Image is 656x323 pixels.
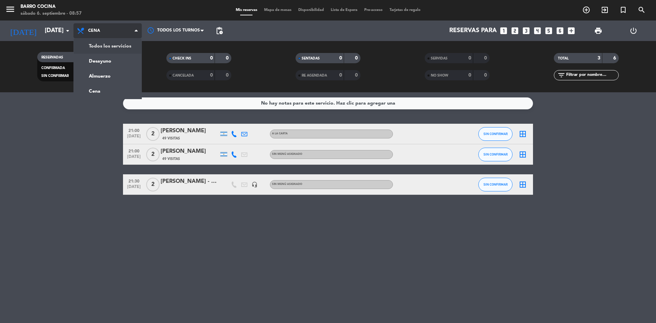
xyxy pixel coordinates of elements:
[619,6,627,14] i: turned_in_not
[616,21,651,41] div: LOG OUT
[510,26,519,35] i: looks_two
[638,6,646,14] i: search
[544,26,553,35] i: looks_5
[161,126,219,135] div: [PERSON_NAME]
[484,56,488,60] strong: 0
[226,73,230,78] strong: 0
[210,73,213,78] strong: 0
[431,74,448,77] span: NO SHOW
[499,26,508,35] i: looks_one
[565,71,618,79] input: Filtrar por nombre...
[629,27,638,35] i: power_settings_new
[74,39,141,54] a: Todos los servicios
[272,132,288,135] span: A LA CARTA
[261,8,295,12] span: Mapa de mesas
[125,147,142,154] span: 21:00
[88,28,100,33] span: Cena
[386,8,424,12] span: Tarjetas de regalo
[483,152,508,156] span: SIN CONFIRMAR
[533,26,542,35] i: looks_4
[125,134,142,142] span: [DATE]
[483,183,508,186] span: SIN CONFIRMAR
[5,23,41,38] i: [DATE]
[567,26,576,35] i: add_box
[74,69,141,84] a: Almuerzo
[215,27,223,35] span: pending_actions
[161,147,219,156] div: [PERSON_NAME]
[339,73,342,78] strong: 0
[557,71,565,79] i: filter_list
[361,8,386,12] span: Pre-acceso
[20,3,82,10] div: Barro Cocina
[468,56,471,60] strong: 0
[598,56,600,60] strong: 3
[327,8,361,12] span: Lista de Espera
[594,27,602,35] span: print
[125,185,142,192] span: [DATE]
[484,73,488,78] strong: 0
[478,178,512,191] button: SIN CONFIRMAR
[161,177,219,186] div: [PERSON_NAME] - GL2
[295,8,327,12] span: Disponibilidad
[519,180,527,189] i: border_all
[162,156,180,162] span: 49 Visitas
[519,150,527,159] i: border_all
[302,57,320,60] span: SENTADAS
[162,136,180,141] span: 49 Visitas
[522,26,531,35] i: looks_3
[210,56,213,60] strong: 0
[5,4,15,14] i: menu
[74,84,141,99] a: Cena
[613,56,617,60] strong: 6
[272,153,302,156] span: Sin menú asignado
[232,8,261,12] span: Mis reservas
[173,74,194,77] span: CANCELADA
[355,56,359,60] strong: 0
[272,183,302,186] span: Sin menú asignado
[431,57,448,60] span: SERVIDAS
[41,66,65,70] span: CONFIRMADA
[478,127,512,141] button: SIN CONFIRMAR
[302,74,327,77] span: RE AGENDADA
[146,148,160,161] span: 2
[478,148,512,161] button: SIN CONFIRMAR
[556,26,564,35] i: looks_6
[74,54,141,69] a: Desayuno
[226,56,230,60] strong: 0
[251,181,258,188] i: headset_mic
[558,57,569,60] span: TOTAL
[5,4,15,17] button: menu
[64,27,72,35] i: arrow_drop_down
[468,73,471,78] strong: 0
[483,132,508,136] span: SIN CONFIRMAR
[41,74,69,78] span: SIN CONFIRMAR
[582,6,590,14] i: add_circle_outline
[339,56,342,60] strong: 0
[125,177,142,185] span: 21:30
[601,6,609,14] i: exit_to_app
[355,73,359,78] strong: 0
[519,130,527,138] i: border_all
[20,10,82,17] div: sábado 6. septiembre - 08:57
[261,99,395,107] div: No hay notas para este servicio. Haz clic para agregar una
[146,127,160,141] span: 2
[125,154,142,162] span: [DATE]
[173,57,191,60] span: CHECK INS
[41,56,63,59] span: RESERVADAS
[146,178,160,191] span: 2
[449,27,497,34] span: Reservas para
[125,126,142,134] span: 21:00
